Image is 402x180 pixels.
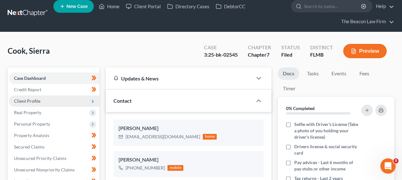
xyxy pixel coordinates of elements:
[119,125,259,132] div: [PERSON_NAME]
[281,51,300,59] div: Filed
[294,143,360,156] span: Drivers license & social security card
[294,121,360,140] span: Selfie with Driver's License (Take a photo of you holding your driver's license)
[373,1,394,12] a: Help
[167,165,183,171] div: mobile
[126,165,165,171] div: [PHONE_NUMBER]
[248,44,271,51] div: Chapter
[14,87,41,92] span: Credit Report
[119,156,259,164] div: [PERSON_NAME]
[302,67,324,80] a: Tasks
[343,44,387,58] button: Preview
[126,134,200,140] div: [EMAIL_ADDRESS][DOMAIN_NAME]
[278,67,299,80] a: Docs
[294,159,360,172] span: Pay advices - Last 6 months of pay stubs or other income
[113,75,245,82] div: Updates & News
[8,46,50,55] span: Cook, Sierra
[164,1,213,12] a: Directory Cases
[267,52,269,58] span: 7
[278,82,301,95] a: Timer
[393,158,399,163] span: 5
[213,1,249,12] a: DebtorCC
[204,51,238,59] div: 3:25-bk-02545
[14,98,40,104] span: Client Profile
[9,153,99,164] a: Unsecured Priority Claims
[338,16,394,27] a: The Beacon Law Firm
[286,106,315,111] strong: 0% Completed
[310,44,333,51] div: District
[310,51,333,59] div: FLMB
[14,75,46,81] span: Case Dashboard
[66,4,88,9] span: New Case
[203,134,217,140] div: home
[123,1,164,12] a: Client Portal
[304,0,362,12] input: Search by name...
[96,1,123,12] a: Home
[9,73,99,84] a: Case Dashboard
[204,44,238,51] div: Case
[281,44,300,51] div: Status
[14,121,50,127] span: Personal Property
[14,144,44,149] span: Secured Claims
[326,67,351,80] a: Events
[380,158,396,174] iframe: Intercom live chat
[354,67,374,80] a: Fees
[113,98,132,104] span: Contact
[9,84,99,95] a: Credit Report
[9,164,99,176] a: Unsecured Nonpriority Claims
[14,133,49,138] span: Property Analysis
[14,156,66,161] span: Unsecured Priority Claims
[14,110,41,115] span: Real Property
[248,51,271,59] div: Chapter
[9,141,99,153] a: Secured Claims
[9,130,99,141] a: Property Analysis
[14,167,75,172] span: Unsecured Nonpriority Claims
